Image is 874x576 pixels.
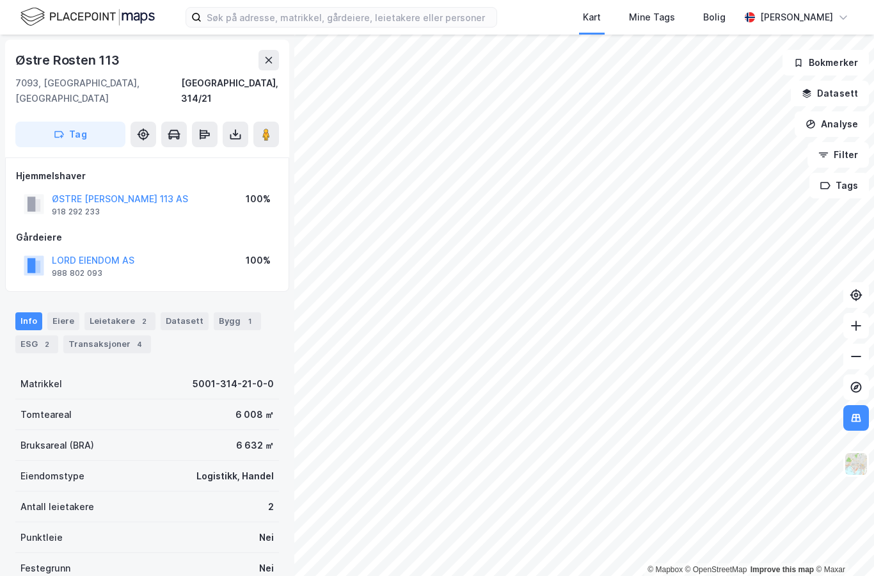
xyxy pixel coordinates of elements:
div: Hjemmelshaver [16,168,278,184]
div: Kart [583,10,601,25]
div: Matrikkel [20,376,62,392]
div: 6 632 ㎡ [236,438,274,453]
div: Kontrollprogram for chat [810,515,874,576]
div: Punktleie [20,530,63,545]
div: 988 802 093 [52,268,102,278]
div: Bygg [214,312,261,330]
div: Tomteareal [20,407,72,422]
iframe: Chat Widget [810,515,874,576]
div: 2 [138,315,150,328]
div: 1 [243,315,256,328]
div: Nei [259,530,274,545]
div: Info [15,312,42,330]
button: Filter [807,142,869,168]
div: 6 008 ㎡ [235,407,274,422]
div: 100% [246,191,271,207]
a: OpenStreetMap [685,565,747,574]
div: Østre Rosten 113 [15,50,122,70]
div: Bruksareal (BRA) [20,438,94,453]
div: ESG [15,335,58,353]
div: Eiendomstype [20,468,84,484]
div: Bolig [703,10,726,25]
div: 7093, [GEOGRAPHIC_DATA], [GEOGRAPHIC_DATA] [15,76,181,106]
div: Mine Tags [629,10,675,25]
button: Bokmerker [783,50,869,76]
div: [PERSON_NAME] [760,10,833,25]
button: Datasett [791,81,869,106]
img: Z [844,452,868,476]
div: 5001-314-21-0-0 [193,376,274,392]
div: Eiere [47,312,79,330]
div: Logistikk, Handel [196,468,274,484]
img: logo.f888ab2527a4732fd821a326f86c7f29.svg [20,6,155,28]
div: 918 292 233 [52,207,100,217]
input: Søk på adresse, matrikkel, gårdeiere, leietakere eller personer [202,8,497,27]
div: Nei [259,561,274,576]
div: Transaksjoner [63,335,151,353]
div: 100% [246,253,271,268]
button: Tags [809,173,869,198]
div: [GEOGRAPHIC_DATA], 314/21 [181,76,279,106]
a: Mapbox [648,565,683,574]
div: Gårdeiere [16,230,278,245]
div: Leietakere [84,312,155,330]
div: Datasett [161,312,209,330]
div: 2 [40,338,53,351]
div: Antall leietakere [20,499,94,515]
div: 4 [133,338,146,351]
div: Festegrunn [20,561,70,576]
button: Analyse [795,111,869,137]
div: 2 [268,499,274,515]
button: Tag [15,122,125,147]
a: Improve this map [751,565,814,574]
